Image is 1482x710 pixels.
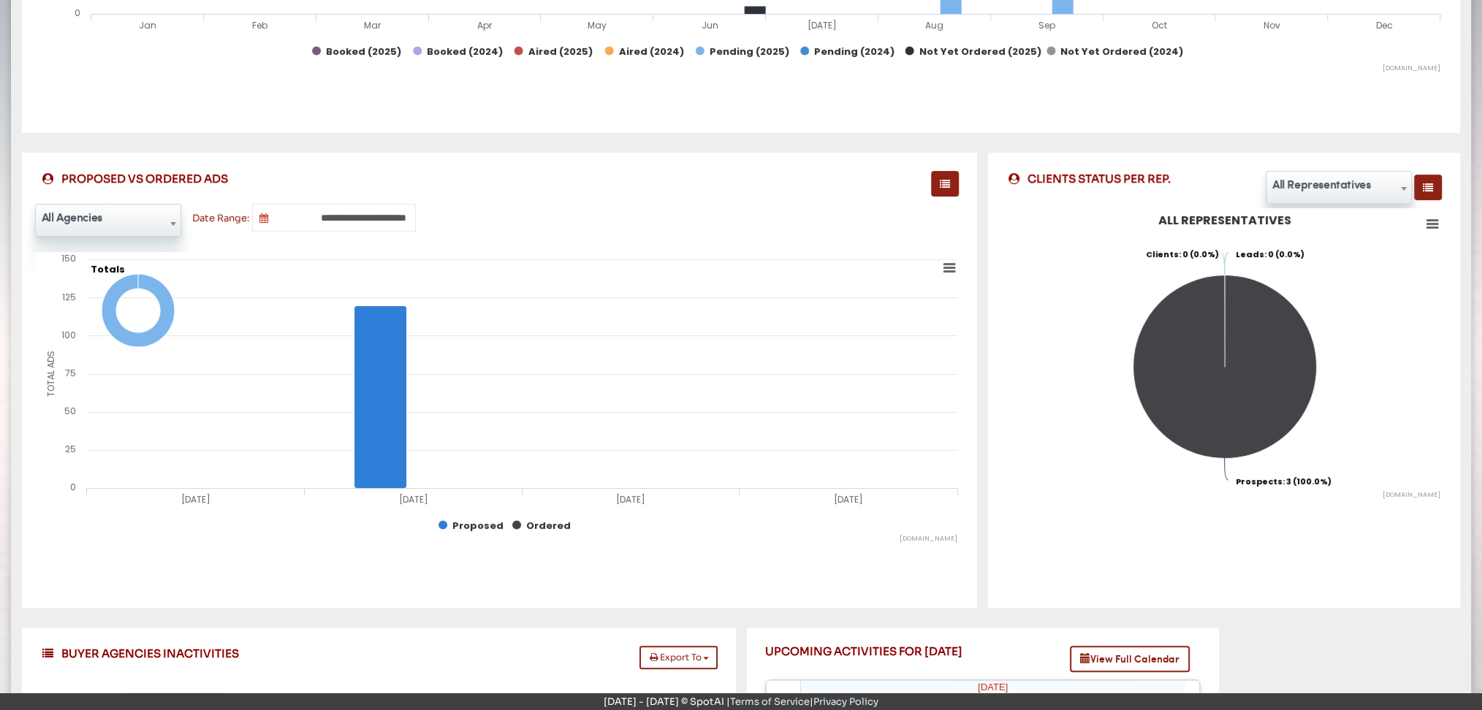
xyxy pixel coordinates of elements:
[1038,19,1055,31] tspan: Sep
[919,45,1041,58] tspan: Not Yet Ordered (2025)
[1158,212,1291,229] tspan: All Representatives
[1236,476,1282,487] tspan: Prospects
[1146,248,1179,260] tspan: Clients
[1263,19,1280,31] tspan: Nov
[65,443,76,455] tspan: 25
[61,252,76,264] tspan: 150
[477,19,493,31] tspan: Apr
[1264,248,1304,260] tspan: : 0 (0.0%)
[1070,646,1190,672] a: View Full Calendar
[40,646,239,660] span: BUYER AGENCIES INACTIVITIES
[1266,171,1412,204] span: All Representatives
[588,19,607,31] tspan: May
[834,493,863,505] tspan: [DATE]
[618,45,683,58] tspan: Aired (2024)
[813,695,878,708] a: Privacy Policy
[45,351,57,397] tspan: Total Ads
[364,19,381,31] tspan: Mar
[36,205,180,229] span: All Agencies
[1282,476,1331,487] tspan: : 3 (100.0%)
[1060,45,1183,58] tspan: Not Yet Ordered (2024)
[62,291,76,303] tspan: 125
[64,405,76,417] tspan: 50
[75,7,80,19] tspan: 0
[1383,64,1440,72] text: [DOMAIN_NAME]
[807,19,836,31] tspan: [DATE]
[814,45,894,58] tspan: Pending (2024)
[398,493,427,505] tspan: [DATE]
[528,45,592,58] tspan: Aired (2025)
[1006,171,1171,186] span: CLIENTS STATUS PER REP.
[709,45,788,58] tspan: Pending (2025)
[1266,172,1411,196] span: All Representatives
[91,262,125,276] tspan: Totals
[452,519,503,532] tspan: Proposed
[925,19,943,31] tspan: Aug
[1383,490,1440,499] text: [DOMAIN_NAME]
[701,19,718,31] tspan: Jun
[975,681,1011,693] a: [DATE]
[192,213,249,223] label: Date Range:
[35,204,181,237] span: All Agencies
[61,329,76,341] tspan: 100
[427,45,503,58] tspan: Booked (2024)
[1236,248,1264,260] tspan: Leads
[1151,19,1166,31] tspan: Oct
[70,481,76,493] tspan: 0
[1179,248,1219,260] tspan: : 0 (0.0%)
[180,493,210,505] tspan: [DATE]
[730,695,810,708] a: Terms of Service
[138,19,156,31] tspan: Jan
[616,493,645,505] tspan: [DATE]
[639,646,717,669] button: Export To
[765,646,962,657] span: UPCOMING ACTIVITIES FOR [DATE]
[525,519,570,532] tspan: Ordered
[1375,19,1392,31] tspan: Dec
[252,19,267,31] tspan: Feb
[326,45,401,58] tspan: Booked (2025)
[65,367,76,379] tspan: 75
[40,171,228,186] span: PROPOSED VS ORDERED ADS
[900,534,957,543] text: [DOMAIN_NAME]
